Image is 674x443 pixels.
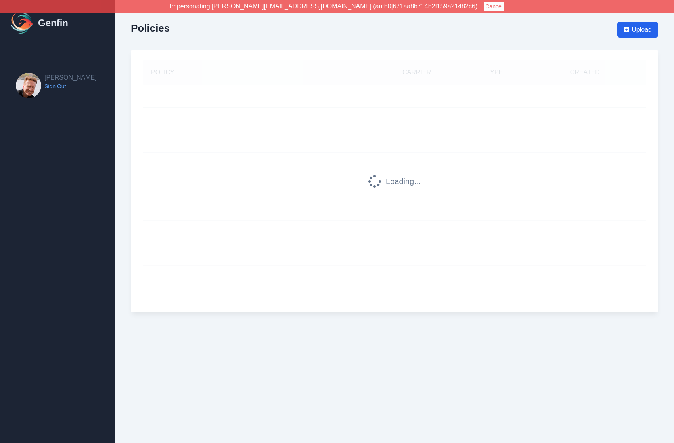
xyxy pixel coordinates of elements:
h2: [PERSON_NAME] [44,73,97,82]
a: Sign Out [44,82,97,90]
button: Cancel [484,2,504,11]
h1: Genfin [38,17,68,29]
h5: Type [486,68,554,77]
img: Logo [10,10,35,36]
button: Upload [617,22,658,38]
img: Brian Dunagan [16,73,41,98]
h5: Policy [151,68,387,77]
h2: Policies [131,22,170,34]
span: Upload [632,25,652,34]
h5: Created [570,68,638,77]
h5: Carrier [402,68,470,77]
